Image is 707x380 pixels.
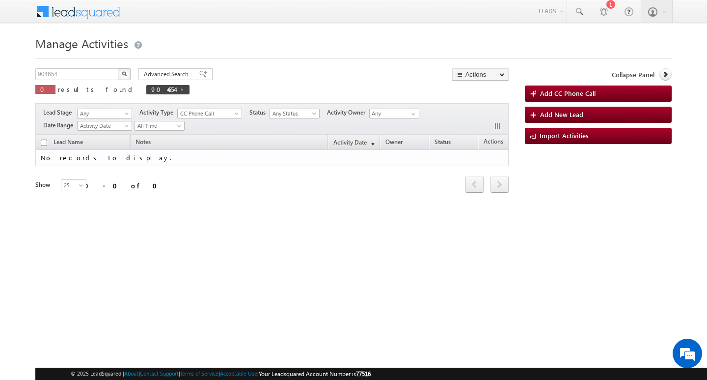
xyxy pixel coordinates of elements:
[490,177,509,193] a: next
[385,138,403,146] span: Owner
[35,150,509,166] td: No records to display.
[122,71,127,76] img: Search
[327,108,369,117] span: Activity Owner
[270,109,317,118] span: Any Status
[77,121,132,131] a: Activity Date
[356,370,371,378] span: 77516
[540,89,596,97] span: Add CC Phone Call
[78,121,129,130] span: Activity Date
[78,109,129,118] span: Any
[465,176,484,193] span: prev
[35,180,53,189] div: Show
[479,136,508,149] span: Actions
[40,85,51,93] span: 0
[540,131,589,140] span: Import Activities
[61,181,87,190] span: 25
[177,109,242,118] a: CC Phone Call
[367,139,375,147] span: (sorted descending)
[540,110,583,118] span: Add New Lead
[144,70,191,79] span: Advanced Search
[43,121,77,130] span: Date Range
[35,35,128,51] span: Manage Activities
[490,176,509,193] span: next
[259,370,371,378] span: Your Leadsquared Account Number is
[84,180,163,191] div: 0 - 0 of 0
[178,109,237,118] span: CC Phone Call
[452,68,509,81] button: Actions
[328,137,380,149] a: Activity Date(sorted descending)
[43,108,76,117] span: Lead Stage
[270,109,320,118] a: Any Status
[369,109,419,118] input: Type to Search
[49,137,88,149] span: Lead Name
[140,370,179,377] a: Contact Support
[135,121,182,130] span: All Time
[180,370,218,377] a: Terms of Service
[58,85,136,93] span: results found
[131,137,156,149] span: Notes
[77,109,132,118] a: Any
[124,370,138,377] a: About
[249,108,270,117] span: Status
[61,179,86,191] a: 25
[612,70,654,79] span: Collapse Panel
[71,369,371,379] span: © 2025 LeadSquared | | | | |
[406,109,418,119] a: Show All Items
[435,138,451,146] span: Status
[135,121,185,131] a: All Time
[220,370,257,377] a: Acceptable Use
[465,177,484,193] a: prev
[151,85,175,93] span: 904654
[41,140,47,146] input: Check all records
[139,108,177,117] span: Activity Type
